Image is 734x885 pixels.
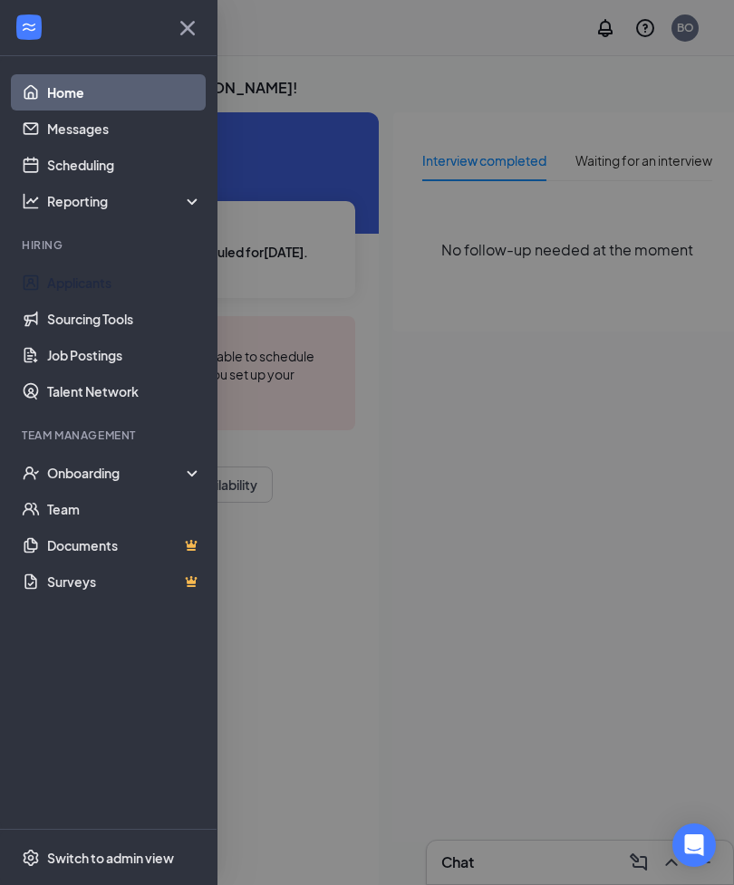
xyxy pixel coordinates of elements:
a: Scheduling [47,147,202,183]
a: Messages [47,111,202,147]
a: Sourcing Tools [47,301,202,337]
div: Reporting [47,192,203,210]
a: Home [47,74,202,111]
a: Job Postings [47,337,202,373]
svg: Analysis [22,192,40,210]
a: SurveysCrown [47,563,202,600]
div: Team Management [22,428,198,443]
a: Talent Network [47,373,202,409]
div: Hiring [22,237,198,253]
div: Onboarding [47,464,187,482]
svg: UserCheck [22,464,40,482]
svg: WorkstreamLogo [20,18,38,36]
div: Open Intercom Messenger [672,823,716,867]
svg: Cross [173,14,202,43]
a: Team [47,491,202,527]
a: DocumentsCrown [47,527,202,563]
svg: Settings [22,849,40,867]
div: Switch to admin view [47,849,174,867]
a: Applicants [47,265,202,301]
